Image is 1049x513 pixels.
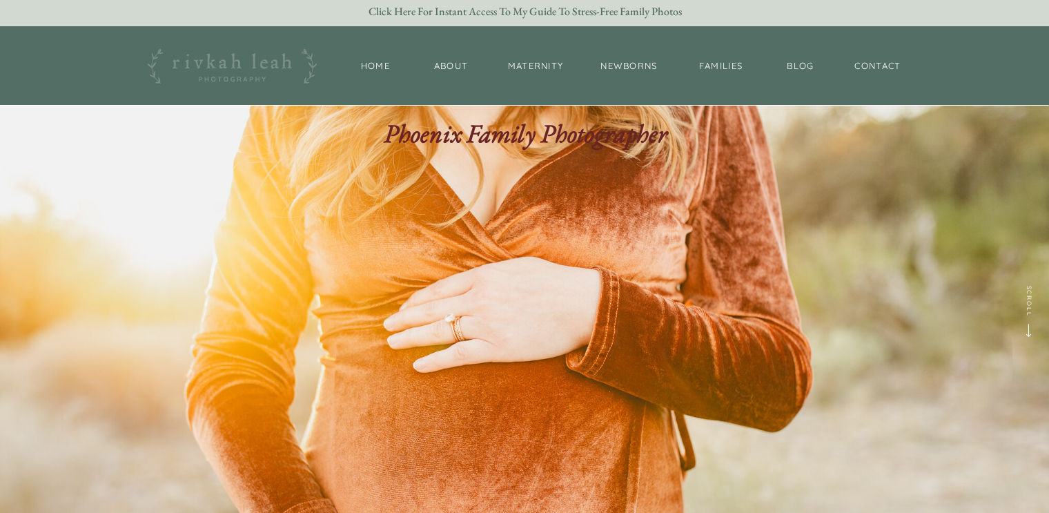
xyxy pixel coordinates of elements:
a: BLOG [783,59,818,74]
a: Click Here for Instant Access to my Guide to Stress-Free Family Photos [354,6,696,19]
a: About [430,59,472,74]
a: Home [353,59,398,74]
a: newborns [599,59,659,73]
a: families [691,59,751,73]
a: maternity [504,59,567,73]
a: Scroll [1023,265,1035,317]
a: Contact [850,59,905,74]
b: Phoenix Family Photographer [384,117,667,150]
